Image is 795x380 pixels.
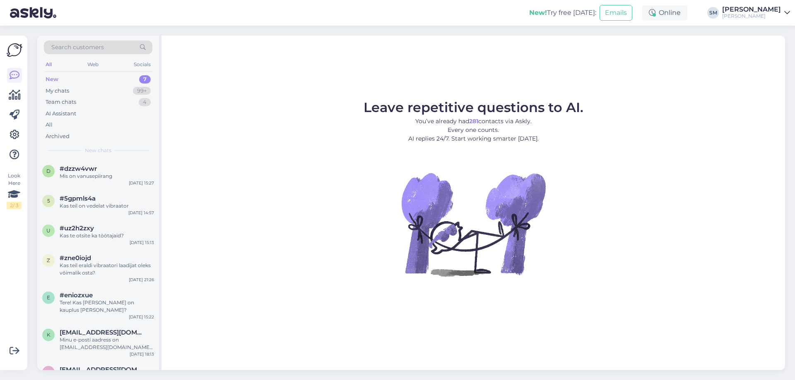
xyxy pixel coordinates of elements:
[86,59,100,70] div: Web
[60,366,146,373] span: keitykuus@gmail.com
[707,7,719,19] div: SM
[722,13,781,19] div: [PERSON_NAME]
[469,117,478,125] b: 281
[60,195,96,202] span: #5gpmls4a
[7,202,22,209] div: 2 / 3
[46,87,69,95] div: My chats
[51,43,104,52] span: Search customers
[60,232,154,239] div: Kas te otsite ka töötajaid?
[47,332,51,338] span: k
[60,299,154,314] div: Tere! Kas [PERSON_NAME] on kauplus [PERSON_NAME]?
[722,6,790,19] a: [PERSON_NAME][PERSON_NAME]
[60,225,94,232] span: #uz2h2zxy
[46,121,53,129] div: All
[642,5,687,20] div: Online
[399,150,548,299] img: No Chat active
[46,98,76,106] div: Team chats
[47,294,50,301] span: e
[130,351,154,357] div: [DATE] 18:13
[139,75,151,84] div: 7
[129,180,154,186] div: [DATE] 15:27
[130,239,154,246] div: [DATE] 15:13
[128,210,154,216] div: [DATE] 14:57
[46,227,51,234] span: u
[47,198,50,204] span: 5
[60,336,154,351] div: Minu e-posti aadress on [EMAIL_ADDRESS][DOMAIN_NAME] kui võimalik siis suhtleme edasi e-kirja [PE...
[7,172,22,209] div: Look Here
[133,87,151,95] div: 99+
[132,59,152,70] div: Socials
[139,98,151,106] div: 4
[60,202,154,210] div: Kas teil on vedelat vibraator
[47,369,51,375] span: k
[7,42,22,58] img: Askly Logo
[46,168,51,174] span: d
[722,6,781,13] div: [PERSON_NAME]
[60,329,146,336] span: kristiina.aaslaid@gmail.com
[60,292,93,299] span: #eniozxue
[46,75,58,84] div: New
[46,110,76,118] div: AI Assistant
[129,314,154,320] div: [DATE] 15:22
[529,8,596,18] div: Try free [DATE]:
[60,165,97,172] span: #dzzw4vwr
[364,99,583,115] span: Leave repetitive questions to AI.
[529,9,547,17] b: New!
[85,147,111,154] span: New chats
[129,277,154,283] div: [DATE] 21:26
[60,254,91,262] span: #zne0iojd
[364,117,583,143] p: You’ve already had contacts via Askly. Every one counts. AI replies 24/7. Start working smarter [...
[46,132,70,141] div: Archived
[600,5,632,21] button: Emails
[60,172,154,180] div: Mis on vanusepiirang
[60,262,154,277] div: Kas teil eraldi vibraatori laadijat oleks võimalik osta?
[47,257,50,263] span: z
[44,59,53,70] div: All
